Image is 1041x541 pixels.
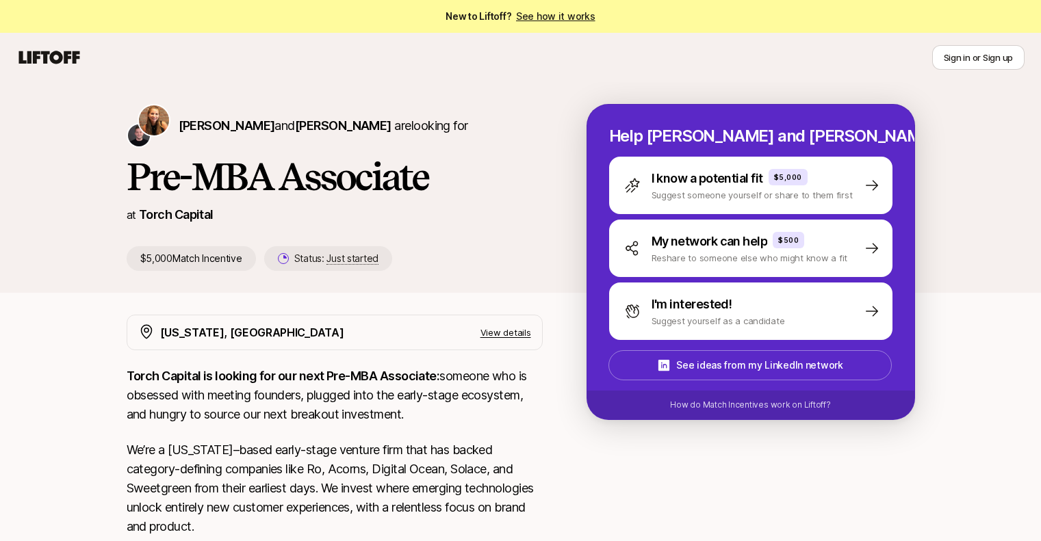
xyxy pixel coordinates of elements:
[652,188,853,202] p: Suggest someone yourself or share to them first
[932,45,1025,70] button: Sign in or Sign up
[179,116,468,135] p: are looking for
[179,118,275,133] span: [PERSON_NAME]
[127,369,440,383] strong: Torch Capital is looking for our next Pre-MBA Associate:
[127,246,256,271] p: $5,000 Match Incentive
[446,8,595,25] span: New to Liftoff?
[326,252,378,265] span: Just started
[676,357,843,373] p: See ideas from my LinkedIn network
[774,172,802,183] p: $5,000
[294,250,378,267] p: Status:
[127,440,543,536] p: We’re a [US_STATE]–based early-stage venture firm that has backed category-defining companies lik...
[139,207,214,222] a: Torch Capital
[139,105,169,135] img: Katie Reiner
[652,314,785,328] p: Suggest yourself as a candidate
[609,127,892,146] p: Help [PERSON_NAME] and [PERSON_NAME] hire
[778,235,799,246] p: $500
[128,124,150,146] img: Christopher Harper
[652,295,732,314] p: I'm interested!
[274,118,391,133] span: and
[295,118,391,133] span: [PERSON_NAME]
[516,10,595,22] a: See how it works
[127,367,543,424] p: someone who is obsessed with meeting founders, plugged into the early-stage ecosystem, and hungry...
[652,169,763,188] p: I know a potential fit
[652,232,768,251] p: My network can help
[608,350,892,380] button: See ideas from my LinkedIn network
[127,156,543,197] h1: Pre-MBA Associate
[480,326,531,339] p: View details
[160,324,344,341] p: [US_STATE], [GEOGRAPHIC_DATA]
[127,206,136,224] p: at
[670,399,830,411] p: How do Match Incentives work on Liftoff?
[652,251,848,265] p: Reshare to someone else who might know a fit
